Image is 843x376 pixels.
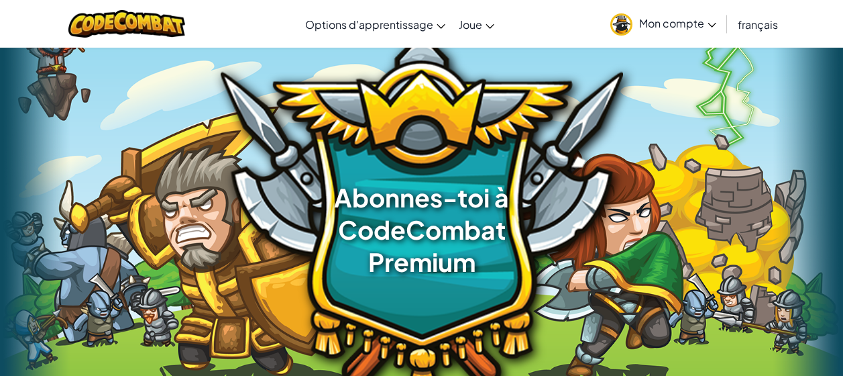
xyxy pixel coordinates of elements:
[298,6,452,42] a: Options d'apprentissage
[604,3,723,45] a: Mon compte
[305,17,433,32] span: Options d'apprentissage
[639,16,716,30] span: Mon compte
[452,6,501,42] a: Joue
[610,13,632,36] img: avatar
[68,10,186,38] img: CodeCombat logo
[40,181,804,278] h1: Abonnes-toi à CodeCombat Premium
[731,6,785,42] a: français
[459,17,482,32] span: Joue
[738,17,778,32] span: français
